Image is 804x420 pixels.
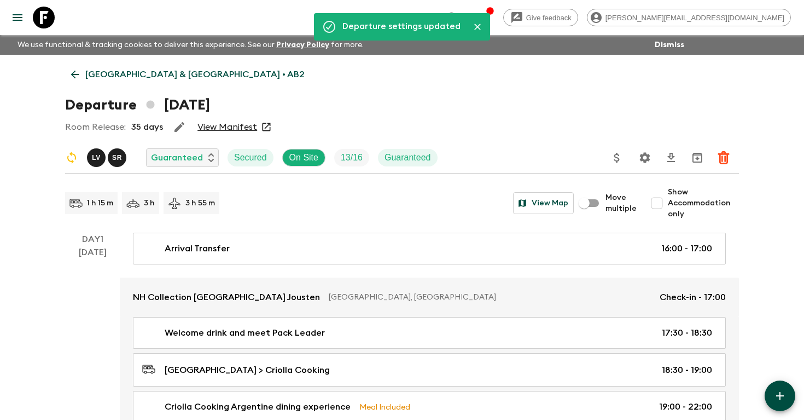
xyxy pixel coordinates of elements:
p: [GEOGRAPHIC_DATA], [GEOGRAPHIC_DATA] [329,292,651,303]
p: Room Release: [65,120,126,134]
a: Welcome drink and meet Pack Leader17:30 - 18:30 [133,317,726,349]
div: On Site [282,149,325,166]
p: Check-in - 17:00 [660,291,726,304]
span: [PERSON_NAME][EMAIL_ADDRESS][DOMAIN_NAME] [599,14,790,22]
p: Guaranteed [151,151,203,164]
a: Arrival Transfer16:00 - 17:00 [133,233,726,264]
a: [GEOGRAPHIC_DATA] > Criolla Cooking18:30 - 19:00 [133,353,726,387]
svg: Sync Required - Changes detected [65,151,78,164]
button: View Map [513,192,574,214]
a: View Manifest [197,122,257,133]
h1: Departure [DATE] [65,94,210,116]
a: [GEOGRAPHIC_DATA] & [GEOGRAPHIC_DATA] • AB2 [65,64,311,85]
p: Day 1 [65,233,120,246]
a: Give feedback [503,9,578,26]
button: menu [7,7,28,28]
button: Download CSV [660,147,682,169]
div: Trip Fill [334,149,369,166]
p: NH Collection [GEOGRAPHIC_DATA] Jousten [133,291,320,304]
a: Privacy Policy [276,41,329,49]
p: 35 days [131,120,163,134]
p: S R [112,153,122,162]
p: Meal Included [359,401,410,413]
p: 13 / 16 [341,151,363,164]
p: L V [92,153,101,162]
p: On Site [289,151,318,164]
div: Departure settings updated [342,16,461,37]
p: [GEOGRAPHIC_DATA] & [GEOGRAPHIC_DATA] • AB2 [85,68,305,81]
button: search adventures [442,7,464,28]
button: LVSR [87,148,129,167]
span: Lucas Valentim, Sol Rodriguez [87,152,129,160]
p: Guaranteed [384,151,431,164]
p: Secured [234,151,267,164]
button: Archive (Completed, Cancelled or Unsynced Departures only) [686,147,708,169]
button: Close [469,19,486,35]
p: 18:30 - 19:00 [662,364,712,377]
button: Dismiss [652,37,687,53]
p: Welcome drink and meet Pack Leader [165,326,325,340]
span: Show Accommodation only [668,187,739,220]
p: 3 h 55 m [185,198,215,209]
span: Give feedback [520,14,578,22]
button: Settings [634,147,656,169]
p: 1 h 15 m [87,198,113,209]
p: Criolla Cooking Argentine dining experience [165,400,351,413]
p: 16:00 - 17:00 [661,242,712,255]
div: Secured [228,149,273,166]
p: [GEOGRAPHIC_DATA] > Criolla Cooking [165,364,330,377]
span: Move multiple [605,192,637,214]
p: 3 h [144,198,155,209]
p: Arrival Transfer [165,242,230,255]
button: Delete [713,147,735,169]
p: We use functional & tracking cookies to deliver this experience. See our for more. [13,35,368,55]
button: Update Price, Early Bird Discount and Costs [606,147,628,169]
p: 17:30 - 18:30 [662,326,712,340]
p: 19:00 - 22:00 [659,400,712,413]
div: [PERSON_NAME][EMAIL_ADDRESS][DOMAIN_NAME] [587,9,791,26]
a: NH Collection [GEOGRAPHIC_DATA] Jousten[GEOGRAPHIC_DATA], [GEOGRAPHIC_DATA]Check-in - 17:00 [120,278,739,317]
